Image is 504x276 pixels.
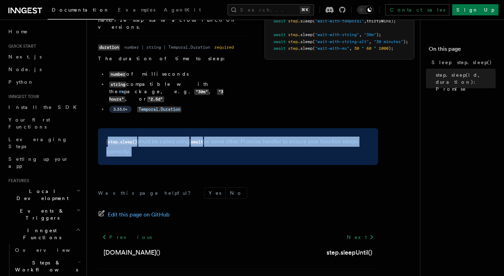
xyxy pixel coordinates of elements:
[114,2,160,19] a: Examples
[6,227,76,241] span: Inngest Functions
[98,189,196,196] p: Was this page helpful?
[313,32,315,37] span: (
[6,113,82,133] a: Your first Functions
[273,32,286,37] span: await
[403,39,408,44] span: );
[164,7,201,13] span: AgentKit
[107,70,248,78] li: of milliseconds
[113,106,127,112] span: 3.33.0+
[6,133,82,153] a: Leveraging Steps
[6,207,76,221] span: Events & Triggers
[315,39,369,44] span: "wait-with-string-alt"
[6,185,82,205] button: Local Development
[313,39,315,44] span: (
[273,46,286,51] span: await
[119,89,124,94] a: ms
[8,117,50,130] span: Your first Functions
[429,45,496,56] h4: On this page
[109,82,126,88] code: string
[313,46,315,51] span: (
[52,7,110,13] span: Documentation
[6,188,76,202] span: Local Development
[98,44,120,50] code: duration
[298,39,313,44] span: .sleep
[288,46,298,51] span: step
[12,259,78,273] span: Steps & Workflows
[366,46,371,51] span: 60
[109,71,126,77] code: number
[98,231,156,243] a: Previous
[6,76,82,88] a: Python
[354,46,359,51] span: 30
[48,2,114,20] a: Documentation
[124,44,210,50] dd: number | string | Temporal.Duration
[12,256,82,276] button: Steps & Workflows
[109,89,223,102] code: "3 hours"
[8,137,68,149] span: Leveraging Steps
[108,210,170,220] span: Edit this page on GitHub
[288,39,298,44] span: step
[366,19,396,23] span: thirtyMins);
[349,46,352,51] span: ,
[376,32,381,37] span: );
[432,59,492,66] span: Sleep step.sleep()
[273,19,286,23] span: await
[6,153,82,172] a: Setting up your app
[298,46,313,51] span: .sleep
[204,188,225,198] button: Yes
[8,28,28,35] span: Home
[315,32,359,37] span: "wait-with-string"
[313,19,315,23] span: (
[194,89,209,95] code: "30m"
[315,46,349,51] span: "wait-with-ms"
[6,178,29,184] span: Features
[315,19,364,23] span: "wait-with-temporal"
[385,4,449,15] a: Contact sales
[8,156,69,169] span: Setting up your app
[118,7,155,13] span: Examples
[6,101,82,113] a: Install the SDK
[6,25,82,38] a: Home
[388,46,393,51] span: );
[273,39,286,44] span: await
[359,32,362,37] span: ,
[106,137,370,157] p: must be called using or some other Promise handler to ensure your function sleeps correctly.
[6,94,39,99] span: Inngest tour
[227,4,314,15] button: Search...⌘K
[300,6,310,13] kbd: ⌘K
[15,247,87,253] span: Overview
[8,104,81,110] span: Install the SDK
[8,79,34,85] span: Python
[288,32,298,37] span: step
[147,96,164,102] code: "2.5d"
[160,2,205,19] a: AgentKit
[327,248,372,257] a: step.sleepUntil()
[6,224,82,244] button: Inngest Functions
[8,54,42,60] span: Next.js
[433,69,496,95] a: step.sleep(id, duration): Promise
[226,188,247,198] button: No
[8,67,42,72] span: Node.js
[379,46,388,51] span: 1000
[436,71,496,92] span: step.sleep(id, duration): Promise
[364,32,376,37] span: "30m"
[189,139,204,145] code: await
[452,4,498,15] a: Sign Up
[98,210,170,220] a: Edit this page on GitHub
[107,81,248,103] li: compatible with the package, e.g. , , or
[137,106,181,112] a: Temporal.Duration
[6,43,36,49] span: Quick start
[106,139,138,145] code: step.sleep()
[298,19,313,23] span: .sleep
[369,39,371,44] span: ,
[374,39,403,44] span: "30 minutes"
[6,50,82,63] a: Next.js
[357,6,374,14] button: Toggle dark mode
[104,248,160,257] a: [DOMAIN_NAME]()
[288,19,298,23] span: step
[98,55,248,62] p: The duration of time to sleep:
[6,63,82,76] a: Node.js
[343,231,378,243] a: Next
[214,44,234,50] dd: required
